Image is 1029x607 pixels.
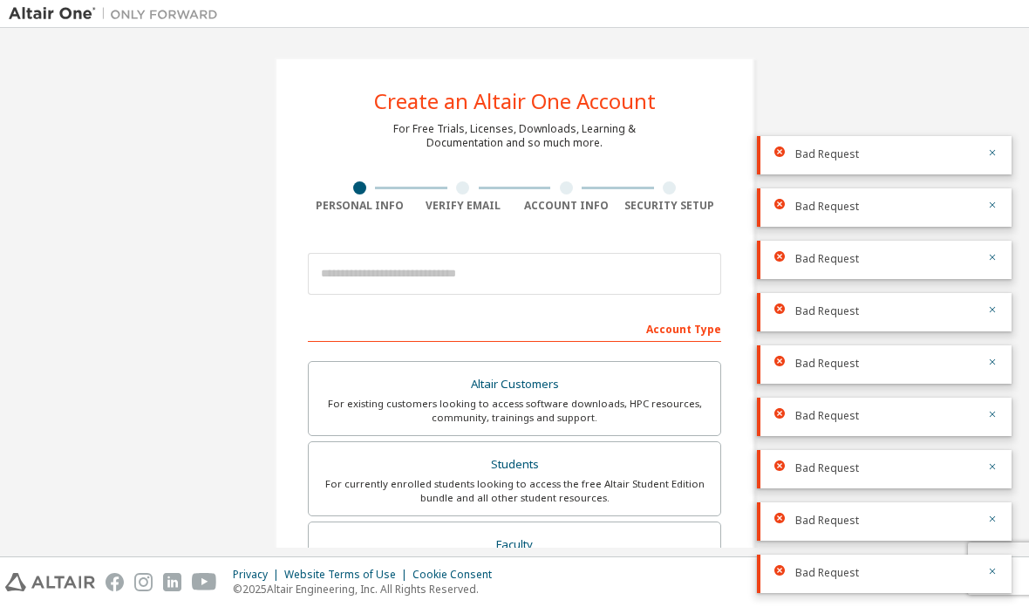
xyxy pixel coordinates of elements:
div: Account Info [514,199,618,213]
img: youtube.svg [192,573,217,591]
span: Bad Request [795,409,859,423]
div: Cookie Consent [412,568,502,582]
span: Bad Request [795,461,859,475]
div: Faculty [319,533,710,557]
span: Bad Request [795,514,859,528]
div: For currently enrolled students looking to access the free Altair Student Edition bundle and all ... [319,477,710,505]
img: linkedin.svg [163,573,181,591]
div: Security Setup [618,199,722,213]
div: For Free Trials, Licenses, Downloads, Learning & Documentation and so much more. [393,122,636,150]
img: instagram.svg [134,573,153,591]
span: Bad Request [795,252,859,266]
div: Personal Info [308,199,412,213]
span: Bad Request [795,357,859,371]
span: Bad Request [795,566,859,580]
img: facebook.svg [106,573,124,591]
div: Account Type [308,314,721,342]
div: Altair Customers [319,372,710,397]
div: For existing customers looking to access software downloads, HPC resources, community, trainings ... [319,397,710,425]
span: Bad Request [795,147,859,161]
div: Privacy [233,568,284,582]
p: © 2025 Altair Engineering, Inc. All Rights Reserved. [233,582,502,597]
span: Bad Request [795,304,859,318]
img: Altair One [9,5,227,23]
div: Create an Altair One Account [374,91,656,112]
span: Bad Request [795,200,859,214]
div: Verify Email [412,199,515,213]
img: altair_logo.svg [5,573,95,591]
div: Website Terms of Use [284,568,412,582]
div: Students [319,453,710,477]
